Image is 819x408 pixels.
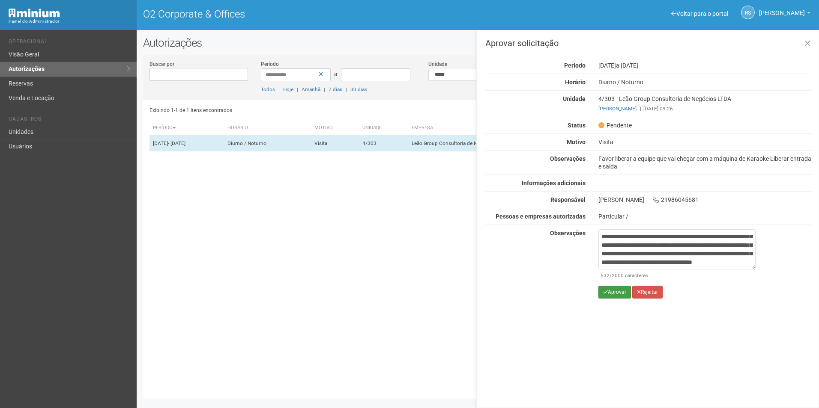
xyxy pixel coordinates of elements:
[334,71,338,77] span: a
[563,95,586,102] strong: Unidade
[485,39,812,47] h3: Aprovar solicitação
[632,286,663,299] button: Rejeitar
[149,60,174,68] label: Buscar por
[9,18,130,25] div: Painel do Administrador
[598,213,812,220] div: Particular /
[601,272,610,278] span: 532
[640,106,641,112] span: |
[359,135,409,152] td: 4/303
[143,9,472,20] h1: O2 Corporate & Offices
[297,86,298,92] span: |
[224,121,311,135] th: Horário
[550,196,586,203] strong: Responsável
[9,9,60,18] img: Minium
[311,121,359,135] th: Motivo
[598,286,631,299] button: Aprovar
[9,38,130,47] li: Operacional
[759,11,810,18] a: [PERSON_NAME]
[428,60,447,68] label: Unidade
[616,62,638,69] span: a [DATE]
[567,139,586,145] strong: Motivo
[550,155,586,162] strong: Observações
[741,6,755,19] a: RS
[408,121,604,135] th: Empresa
[149,104,475,117] div: Exibindo 1-1 de 1 itens encontrados
[168,140,185,146] span: - [DATE]
[598,121,632,129] span: Pendente
[592,155,819,170] div: Favor liberar a equipe que vai chegar com a máquina de Karaoke Liberar entrada e saída
[671,10,728,17] a: Voltar para o portal
[311,135,359,152] td: Visita
[261,60,279,68] label: Período
[302,86,320,92] a: Amanhã
[601,272,753,279] div: /2000 caracteres
[565,79,586,86] strong: Horário
[568,122,586,129] strong: Status
[550,230,586,237] strong: Observações
[9,116,130,125] li: Cadastros
[143,36,813,49] h2: Autorizações
[799,35,816,53] a: Fechar
[408,135,604,152] td: Leão Group Consultoria de Negócios LTDA
[359,121,409,135] th: Unidade
[149,135,224,152] td: [DATE]
[598,105,812,112] div: [DATE] 09:26
[592,95,819,112] div: 4/303 - Leão Group Consultoria de Negócios LTDA
[564,62,586,69] strong: Período
[592,196,819,204] div: [PERSON_NAME] 21986045681
[592,62,819,69] div: [DATE]
[261,86,275,92] a: Todos
[350,86,367,92] a: 30 dias
[224,135,311,152] td: Diurno / Noturno
[592,78,819,86] div: Diurno / Noturno
[346,86,347,92] span: |
[324,86,325,92] span: |
[759,1,805,16] span: Rayssa Soares Ribeiro
[522,180,586,186] strong: Informações adicionais
[598,106,637,112] a: [PERSON_NAME]
[283,86,293,92] a: Hoje
[278,86,280,92] span: |
[496,213,586,220] strong: Pessoas e empresas autorizadas
[592,138,819,146] div: Visita
[329,86,342,92] a: 7 dias
[149,121,224,135] th: Período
